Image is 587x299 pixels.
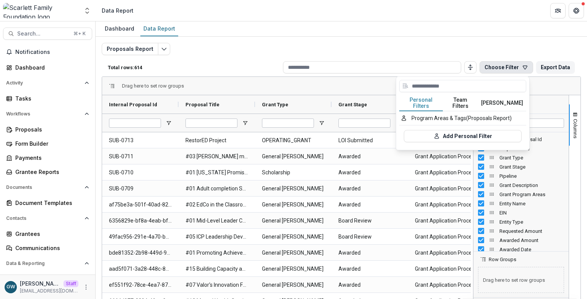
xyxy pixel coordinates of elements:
[185,165,248,180] span: #01 [US_STATE] Promise GAP scholarship (ISTS Gap scholarship)
[480,61,533,73] button: Choose Filter
[478,267,564,293] span: Drag here to set row groups
[109,213,172,229] span: 6356829e-bf8a-4eab-bf4c-df53f1ed0069
[109,181,172,197] span: SUB-0709
[15,230,86,238] div: Grantees
[81,283,91,292] button: More
[15,63,86,71] div: Dashboard
[338,119,390,128] input: Grant Stage Filter Input
[499,210,564,216] span: EIN
[140,21,178,36] a: Data Report
[102,6,133,15] div: Data Report
[3,46,92,58] button: Notifications
[6,111,81,117] span: Workflows
[15,49,89,55] span: Notifications
[415,149,478,164] span: Grant Application Process
[473,217,569,226] div: Entity Type Column
[185,245,248,261] span: #01 Promoting Achievement and Growth in Education (PAGE)
[473,226,569,236] div: Requested Amount Column
[6,216,81,221] span: Contacts
[99,5,137,16] nav: breadcrumb
[338,181,401,197] span: Awarded
[415,165,478,180] span: Grant Application Process
[338,102,367,107] span: Grant Stage
[473,162,569,171] div: Grant Stage Column
[415,277,478,293] span: Grant Application Process
[338,245,401,261] span: Awarded
[262,102,288,107] span: Grant Type
[473,180,569,190] div: Grant Description Column
[185,102,220,107] span: Proposal Title
[102,43,158,55] button: Proposals Report
[536,61,575,73] button: Export Data
[20,279,60,288] p: [PERSON_NAME]
[109,229,172,245] span: 49fac956-291e-4a70-bb1f-d2fafef5cf5e
[166,120,172,126] button: Open Filter Menu
[109,133,172,148] span: SUB-0713
[63,280,78,287] p: Staff
[499,219,564,225] span: Entity Type
[443,95,478,111] button: Team Filters
[3,181,92,193] button: Open Documents
[399,111,526,125] button: Program Areas & Tags (Proposals Report)
[550,3,566,18] button: Partners
[15,140,86,148] div: Form Builder
[499,237,564,243] span: Awarded Amount
[262,245,325,261] span: General [PERSON_NAME]
[262,213,325,229] span: General [PERSON_NAME]
[3,28,92,40] button: Search...
[109,119,161,128] input: Internal Proposal Id Filter Input
[415,181,478,197] span: Grant Application Process
[3,273,92,285] a: Dashboard
[3,137,92,150] a: Form Builder
[185,181,248,197] span: #01 Adult completion Scholarship
[3,61,92,74] a: Dashboard
[6,185,81,190] span: Documents
[122,83,184,89] div: Row Groups
[185,197,248,213] span: #02 EdCo in the Classroom (3-yr)
[338,133,401,148] span: LOI Submitted
[499,136,564,142] span: Internal Proposal Id
[338,277,401,293] span: Awarded
[338,165,401,180] span: Awarded
[499,146,564,151] span: Proposal Title
[478,95,526,111] button: [PERSON_NAME]
[7,284,15,289] div: Grace Willig
[404,130,522,142] button: Add Personal Filter
[109,261,172,277] span: aad5f071-3a28-448c-896e-9fcec5084a5a
[6,80,81,86] span: Activity
[399,95,443,111] button: Personal Filters
[3,77,92,89] button: Open Activity
[6,261,81,266] span: Data & Reporting
[473,199,569,208] div: Entity Name Column
[3,92,92,105] a: Tasks
[122,83,184,89] span: Drag here to set row groups
[499,228,564,234] span: Requested Amount
[473,245,569,254] div: Awarded Date Column
[109,165,172,180] span: SUB-0710
[319,120,325,126] button: Open Filter Menu
[262,229,325,245] span: General [PERSON_NAME]
[572,119,578,138] span: Columns
[108,65,280,70] p: Total rows: 614
[15,154,86,162] div: Payments
[185,149,248,164] span: #03 [PERSON_NAME] memorium scholarship
[262,181,325,197] span: General [PERSON_NAME]
[499,201,564,206] span: Entity Name
[3,151,92,164] a: Payments
[499,192,564,197] span: Grant Program Areas
[15,168,86,176] div: Grantee Reports
[499,164,564,170] span: Grant Stage
[262,119,314,128] input: Grant Type Filter Input
[17,31,69,37] span: Search...
[338,229,401,245] span: Board Review
[3,166,92,178] a: Grantee Reports
[15,125,86,133] div: Proposals
[3,227,92,240] a: Grantees
[499,182,564,188] span: Grant Description
[415,213,478,229] span: Grant Application Process
[20,288,78,294] p: [EMAIL_ADDRESS][DOMAIN_NAME]
[185,119,237,128] input: Proposal Title Filter Input
[415,197,478,213] span: Grant Application Process
[140,23,178,34] div: Data Report
[262,149,325,164] span: General [PERSON_NAME]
